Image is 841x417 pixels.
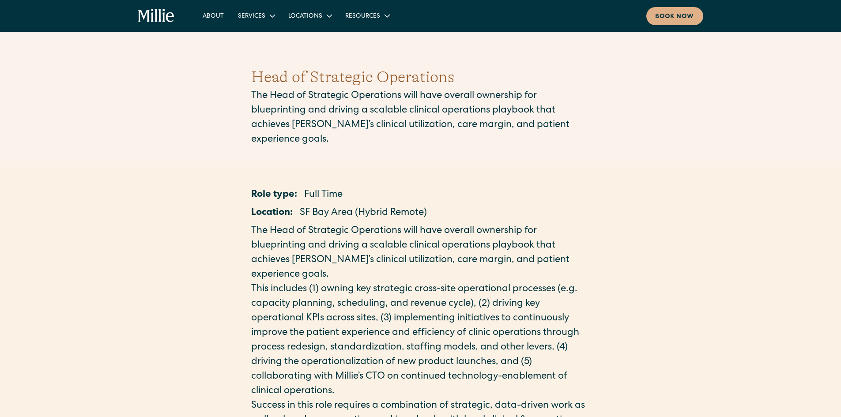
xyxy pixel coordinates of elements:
div: Locations [288,12,322,21]
a: About [196,8,231,23]
p: Role type: [251,188,297,203]
div: Book now [655,12,694,22]
h1: Head of Strategic Operations [251,65,590,89]
p: Location: [251,206,293,221]
p: This includes (1) owning key strategic cross-site operational processes (e.g. capacity planning, ... [251,282,590,399]
p: The Head of Strategic Operations will have overall ownership for blueprinting and driving a scala... [251,224,590,282]
a: home [138,9,175,23]
p: Full Time [304,188,343,203]
div: Services [231,8,281,23]
div: Resources [345,12,380,21]
p: SF Bay Area (Hybrid Remote) [300,206,427,221]
div: Locations [281,8,338,23]
div: Resources [338,8,396,23]
a: Book now [646,7,703,25]
div: Services [238,12,265,21]
p: The Head of Strategic Operations will have overall ownership for blueprinting and driving a scala... [251,89,590,147]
